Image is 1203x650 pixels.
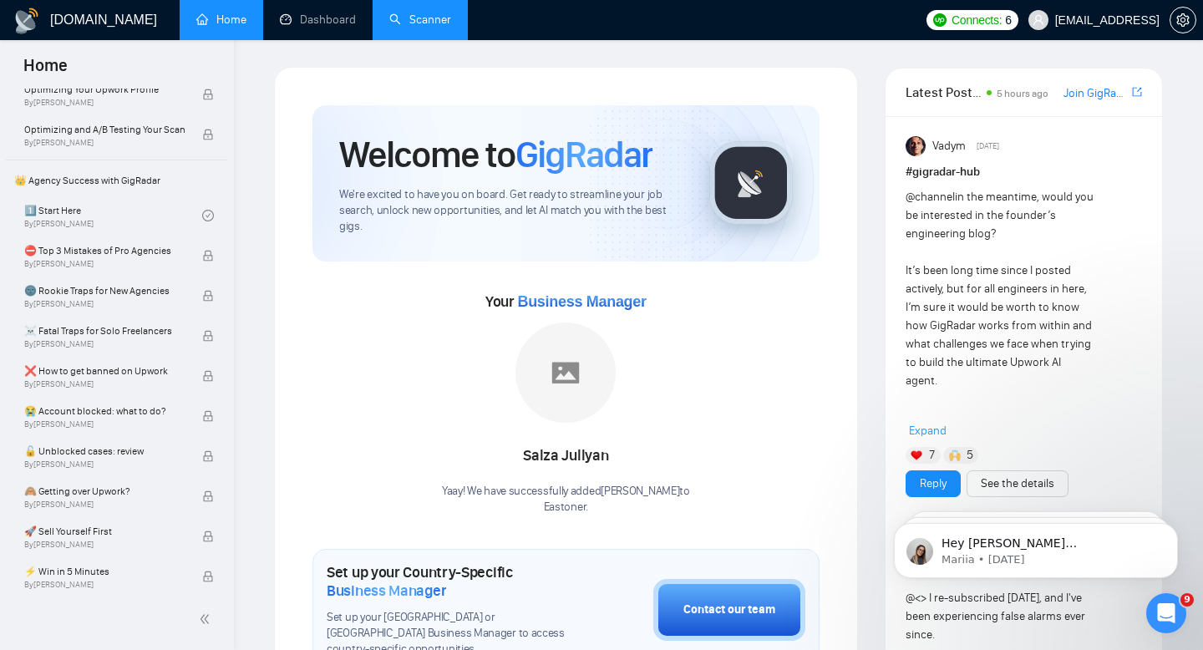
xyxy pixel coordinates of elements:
img: Vadym [906,136,926,156]
span: ❌ How to get banned on Upwork [24,363,185,379]
span: [DATE] [977,139,999,154]
span: By [PERSON_NAME] [24,138,185,148]
span: Latest Posts from the GigRadar Community [906,82,982,103]
p: Eastoner . [442,500,690,515]
span: ⚡ Win in 5 Minutes [24,563,185,580]
span: double-left [199,611,216,627]
span: lock [202,330,214,342]
span: lock [202,490,214,502]
a: searchScanner [389,13,451,27]
img: upwork-logo.png [933,13,947,27]
span: lock [202,250,214,262]
span: Expand [909,424,947,438]
span: lock [202,450,214,462]
span: By [PERSON_NAME] [24,500,185,510]
span: setting [1170,13,1195,27]
a: 1️⃣ Start HereBy[PERSON_NAME] [24,197,202,234]
iframe: Intercom notifications message [869,488,1203,605]
h1: # gigradar-hub [906,163,1142,181]
span: Home [10,53,81,89]
div: Salza Jullyan [442,442,690,470]
img: placeholder.png [515,322,616,423]
span: 😭 Account blocked: what to do? [24,403,185,419]
button: Reply [906,470,961,497]
span: By [PERSON_NAME] [24,299,185,309]
span: Vadym [932,137,966,155]
span: ☠️ Fatal Traps for Solo Freelancers [24,322,185,339]
span: Your [485,292,647,311]
span: By [PERSON_NAME] [24,540,185,550]
span: By [PERSON_NAME] [24,98,185,108]
span: 5 [967,447,973,464]
span: Business Manager [327,581,446,600]
span: By [PERSON_NAME] [24,339,185,349]
span: lock [202,129,214,140]
span: @channel [906,190,955,204]
span: Optimizing and A/B Testing Your Scanner for Better Results [24,121,185,138]
span: 🙈 Getting over Upwork? [24,483,185,500]
a: export [1132,84,1142,100]
button: setting [1170,7,1196,33]
span: Optimizing Your Upwork Profile [24,81,185,98]
span: GigRadar [515,132,652,177]
span: ⛔ Top 3 Mistakes of Pro Agencies [24,242,185,259]
span: 👑 Agency Success with GigRadar [8,164,226,197]
img: ❤️ [911,449,922,461]
span: lock [202,89,214,100]
span: lock [202,531,214,542]
span: 6 [1005,11,1012,29]
span: 9 [1180,593,1194,607]
span: By [PERSON_NAME] [24,259,185,269]
h1: Set up your Country-Specific [327,563,570,600]
span: By [PERSON_NAME] [24,460,185,470]
a: See the details [981,475,1054,493]
span: By [PERSON_NAME] [24,580,185,590]
span: user [1033,14,1044,26]
span: 🔓 Unblocked cases: review [24,443,185,460]
a: setting [1170,13,1196,27]
img: logo [13,8,40,34]
button: See the details [967,470,1068,497]
h1: Welcome to [339,132,652,177]
img: gigradar-logo.png [709,141,793,225]
div: Contact our team [683,601,775,619]
span: lock [202,370,214,382]
span: lock [202,410,214,422]
span: By [PERSON_NAME] [24,379,185,389]
span: Hey [PERSON_NAME][EMAIL_ADDRESS][DOMAIN_NAME], Looks like your Upwork agency Eastoner ran out of ... [73,48,287,277]
span: By [PERSON_NAME] [24,419,185,429]
iframe: Intercom live chat [1146,593,1186,633]
p: Message from Mariia, sent 3w ago [73,64,288,79]
span: 7 [929,447,935,464]
span: check-circle [202,210,214,221]
span: 🌚 Rookie Traps for New Agencies [24,282,185,299]
button: Contact our team [653,579,805,641]
span: We're excited to have you on board. Get ready to streamline your job search, unlock new opportuni... [339,187,683,235]
span: Business Manager [517,293,646,310]
span: Connects: [952,11,1002,29]
span: lock [202,571,214,582]
img: 🙌 [949,449,961,461]
a: dashboardDashboard [280,13,356,27]
span: lock [202,290,214,302]
a: Reply [920,475,947,493]
span: export [1132,85,1142,99]
a: homeHome [196,13,246,27]
a: Join GigRadar Slack Community [1063,84,1129,103]
div: Yaay! We have successfully added [PERSON_NAME] to [442,484,690,515]
span: 🚀 Sell Yourself First [24,523,185,540]
span: 5 hours ago [997,88,1048,99]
